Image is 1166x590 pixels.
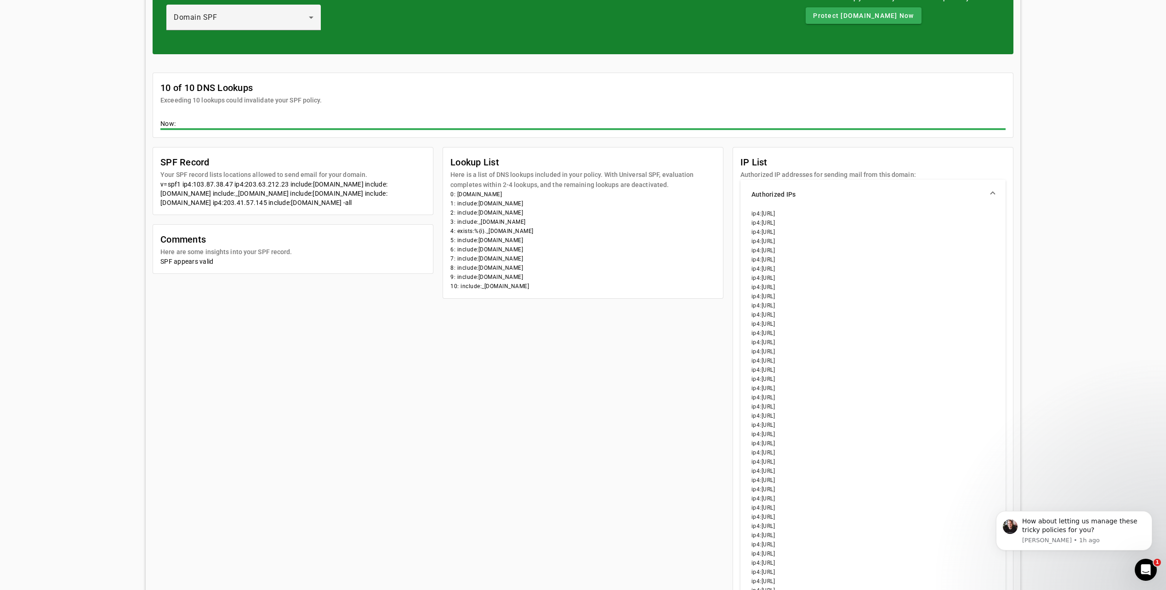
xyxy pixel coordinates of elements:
li: ip4:[URL] [751,338,995,347]
li: ip4:[URL] [751,567,995,577]
li: 8: include:[DOMAIN_NAME] [450,263,716,272]
div: SPF appears valid [160,257,426,266]
span: 1 [1154,559,1161,566]
li: ip4:[URL] [751,448,995,457]
li: ip4:[URL] [751,292,995,301]
div: Now: [160,119,1006,130]
li: ip4:[URL] [751,485,995,494]
li: ip4:[URL] [751,283,995,292]
li: ip4:[URL] [751,264,995,273]
li: 5: include:[DOMAIN_NAME] [450,236,716,245]
li: ip4:[URL] [751,540,995,549]
li: ip4:[URL] [751,466,995,476]
mat-card-title: SPF Record [160,155,367,170]
li: ip4:[URL] [751,365,995,374]
li: 4: exists:%{i}._[DOMAIN_NAME] [450,227,716,236]
li: ip4:[URL] [751,273,995,283]
mat-card-title: Lookup List [450,155,716,170]
li: ip4:[URL] [751,558,995,567]
li: 3: include:_[DOMAIN_NAME] [450,217,716,227]
li: 6: include:[DOMAIN_NAME] [450,245,716,254]
li: ip4:[URL] [751,420,995,430]
li: ip4:[URL] [751,549,995,558]
li: ip4:[URL] [751,476,995,485]
li: ip4:[URL] [751,494,995,503]
li: ip4:[URL] [751,310,995,319]
li: ip4:[URL] [751,439,995,448]
iframe: Intercom notifications message [982,497,1166,565]
li: ip4:[URL] [751,384,995,393]
li: ip4:[URL] [751,531,995,540]
li: ip4:[URL] [751,430,995,439]
mat-expansion-panel-header: Authorized IPs [740,180,1006,209]
li: ip4:[URL] [751,411,995,420]
li: ip4:[URL] [751,393,995,402]
li: ip4:[URL] [751,577,995,586]
mat-card-subtitle: Authorized IP addresses for sending mail from this domain: [740,170,916,180]
li: ip4:[URL] [751,218,995,227]
li: ip4:[URL] [751,227,995,237]
li: ip4:[URL] [751,319,995,329]
li: ip4:[URL] [751,402,995,411]
mat-card-title: 10 of 10 DNS Lookups [160,80,322,95]
span: Protect [DOMAIN_NAME] Now [813,11,914,20]
mat-card-title: IP List [740,155,916,170]
li: ip4:[URL] [751,347,995,356]
span: Domain SPF [174,13,217,22]
li: ip4:[URL] [751,209,995,218]
mat-panel-title: Authorized IPs [751,190,984,199]
mat-card-subtitle: Here is a list of DNS lookups included in your policy. With Universal SPF, evaluation completes w... [450,170,716,190]
li: ip4:[URL] [751,374,995,384]
li: ip4:[URL] [751,329,995,338]
li: 10: include:_[DOMAIN_NAME] [450,282,716,291]
li: ip4:[URL] [751,503,995,512]
li: 0: [DOMAIN_NAME] [450,190,716,199]
li: 9: include:[DOMAIN_NAME] [450,272,716,282]
li: ip4:[URL] [751,301,995,310]
li: 2: include:[DOMAIN_NAME] [450,208,716,217]
li: ip4:[URL] [751,255,995,264]
li: ip4:[URL] [751,246,995,255]
mat-card-subtitle: Exceeding 10 lookups could invalidate your SPF policy. [160,95,322,105]
li: ip4:[URL] [751,512,995,522]
mat-card-subtitle: Your SPF record lists locations allowed to send email for your domain. [160,170,367,180]
li: ip4:[URL] [751,237,995,246]
li: ip4:[URL] [751,522,995,531]
mat-card-title: Comments [160,232,292,247]
mat-card-subtitle: Here are some insights into your SPF record. [160,247,292,257]
div: v=spf1 ip4:103.87.38.47 ip4:203.63.212.23 include:[DOMAIN_NAME] include:[DOMAIN_NAME] include:_[D... [160,180,426,207]
li: 1: include:[DOMAIN_NAME] [450,199,716,208]
li: ip4:[URL] [751,356,995,365]
iframe: Intercom live chat [1135,559,1157,581]
li: ip4:[URL] [751,457,995,466]
button: Protect [DOMAIN_NAME] Now [806,7,921,24]
li: 7: include:[DOMAIN_NAME] [450,254,716,263]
